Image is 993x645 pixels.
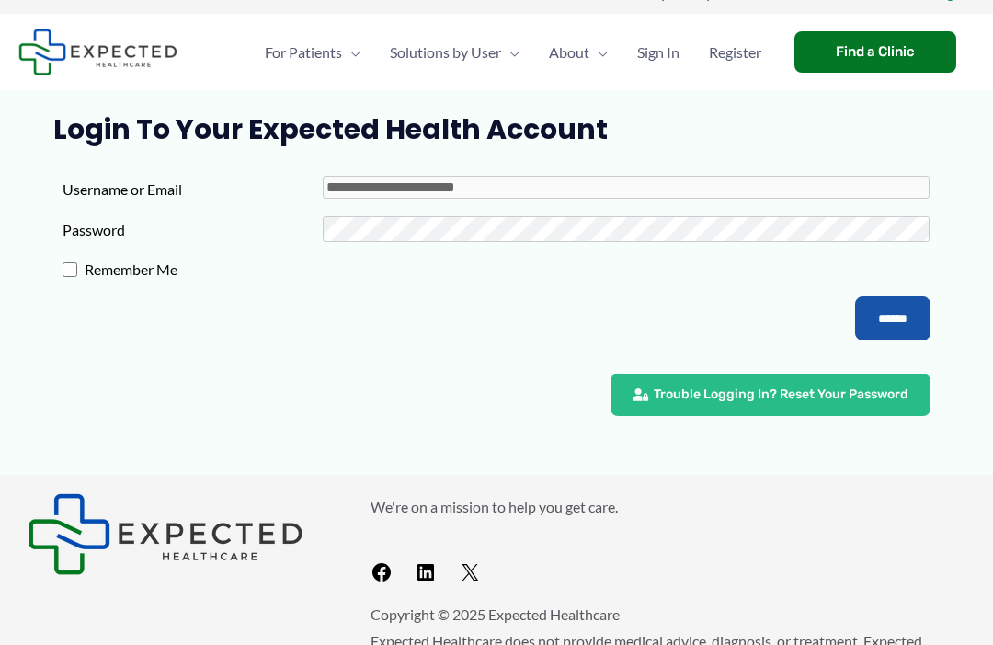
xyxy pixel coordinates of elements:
a: Find a Clinic [794,31,956,73]
span: Register [709,20,761,85]
span: Trouble Logging In? Reset Your Password [654,388,908,401]
a: Register [694,20,776,85]
p: We're on a mission to help you get care. [371,493,965,521]
span: Solutions by User [390,20,501,85]
aside: Footer Widget 2 [371,493,965,592]
span: About [549,20,589,85]
span: For Patients [265,20,342,85]
span: Menu Toggle [342,20,360,85]
aside: Footer Widget 1 [28,493,325,575]
a: AboutMenu Toggle [534,20,622,85]
img: Expected Healthcare Logo - side, dark font, small [28,493,303,575]
span: Menu Toggle [589,20,608,85]
a: Solutions by UserMenu Toggle [375,20,534,85]
span: Copyright © 2025 Expected Healthcare [371,605,620,623]
a: Sign In [622,20,694,85]
h1: Login to Your Expected Health Account [53,113,939,146]
label: Username or Email [63,176,323,203]
label: Remember Me [77,256,337,283]
span: Sign In [637,20,679,85]
a: For PatientsMenu Toggle [250,20,375,85]
span: Menu Toggle [501,20,519,85]
img: Expected Healthcare Logo - side, dark font, small [18,29,177,75]
label: Password [63,216,323,244]
a: Trouble Logging In? Reset Your Password [611,374,930,416]
nav: Primary Site Navigation [250,20,776,85]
